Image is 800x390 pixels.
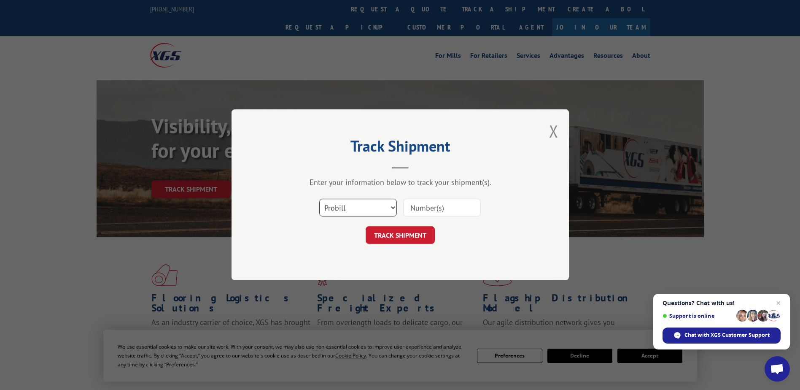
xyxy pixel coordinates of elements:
[663,300,781,306] span: Questions? Chat with us!
[684,331,770,339] span: Chat with XGS Customer Support
[663,328,781,344] div: Chat with XGS Customer Support
[765,356,790,382] div: Open chat
[366,227,435,244] button: TRACK SHIPMENT
[663,313,733,319] span: Support is online
[274,140,527,156] h2: Track Shipment
[773,298,784,308] span: Close chat
[274,178,527,187] div: Enter your information below to track your shipment(s).
[549,120,558,142] button: Close modal
[403,199,481,217] input: Number(s)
